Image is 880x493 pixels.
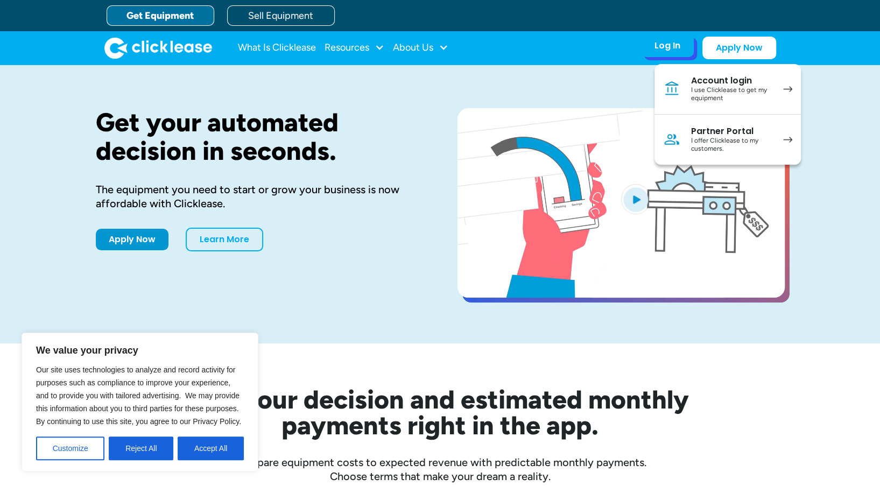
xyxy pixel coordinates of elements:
[36,344,244,357] p: We value your privacy
[36,365,241,426] span: Our site uses technologies to analyze and record activity for purposes such as compliance to impr...
[702,37,776,59] a: Apply Now
[104,37,212,59] img: Clicklease logo
[22,333,258,471] div: We value your privacy
[654,64,801,165] nav: Log In
[654,115,801,165] a: Partner PortalI offer Clicklease to my customers.
[691,86,772,103] div: I use Clicklease to get my equipment
[96,108,423,165] h1: Get your automated decision in seconds.
[691,126,772,137] div: Partner Portal
[621,184,650,214] img: Blue play button logo on a light blue circular background
[104,37,212,59] a: home
[139,386,742,438] h2: See your decision and estimated monthly payments right in the app.
[663,80,680,97] img: Bank icon
[107,5,214,26] a: Get Equipment
[663,131,680,148] img: Person icon
[96,455,785,483] div: Compare equipment costs to expected revenue with predictable monthly payments. Choose terms that ...
[783,86,792,92] img: arrow
[691,75,772,86] div: Account login
[325,37,384,59] div: Resources
[654,64,801,115] a: Account loginI use Clicklease to get my equipment
[654,40,680,51] div: Log In
[783,137,792,143] img: arrow
[186,228,263,251] a: Learn More
[96,182,423,210] div: The equipment you need to start or grow your business is now affordable with Clicklease.
[238,37,316,59] a: What Is Clicklease
[457,108,785,298] a: open lightbox
[36,436,104,460] button: Customize
[178,436,244,460] button: Accept All
[96,229,168,250] a: Apply Now
[227,5,335,26] a: Sell Equipment
[393,37,448,59] div: About Us
[691,137,772,153] div: I offer Clicklease to my customers.
[109,436,173,460] button: Reject All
